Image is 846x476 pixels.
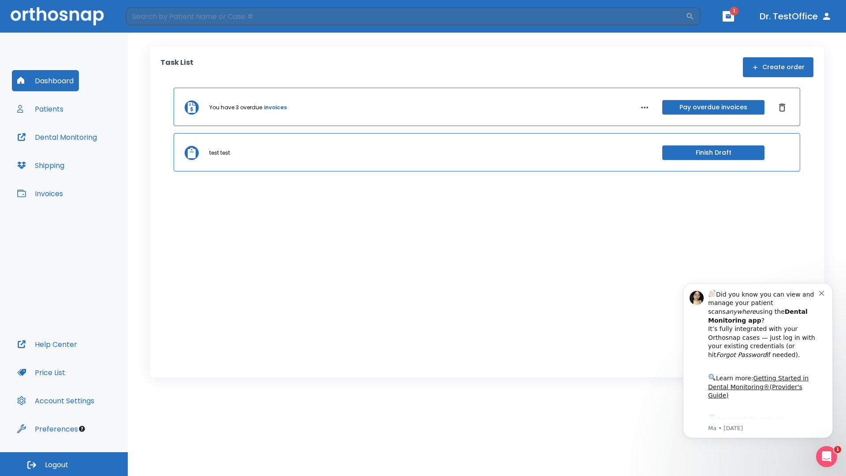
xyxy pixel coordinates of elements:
[756,8,835,24] button: Dr. TestOffice
[816,446,837,467] iframe: Intercom live chat
[730,7,738,15] span: 1
[12,362,70,383] button: Price List
[160,57,193,77] p: Task List
[662,100,764,115] button: Pay overdue invoices
[834,446,841,453] span: 1
[12,70,79,91] button: Dashboard
[11,7,104,25] img: Orthosnap
[12,418,83,439] button: Preferences
[775,100,789,115] button: Dismiss
[78,425,86,433] div: Tooltip anchor
[743,57,813,77] button: Create order
[126,7,686,25] input: Search by Patient Name or Case #
[12,126,102,148] button: Dental Monitoring
[209,104,262,112] p: You have 3 overdue
[662,145,764,160] button: Finish Draft
[12,183,68,204] button: Invoices
[264,104,287,112] a: invoices
[209,149,230,157] p: test test
[12,390,100,411] button: Account Settings
[45,460,68,470] span: Logout
[12,334,82,355] button: Help Center
[12,98,69,119] button: Patients
[12,155,70,176] button: Shipping
[670,272,846,472] iframe: Intercom notifications message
